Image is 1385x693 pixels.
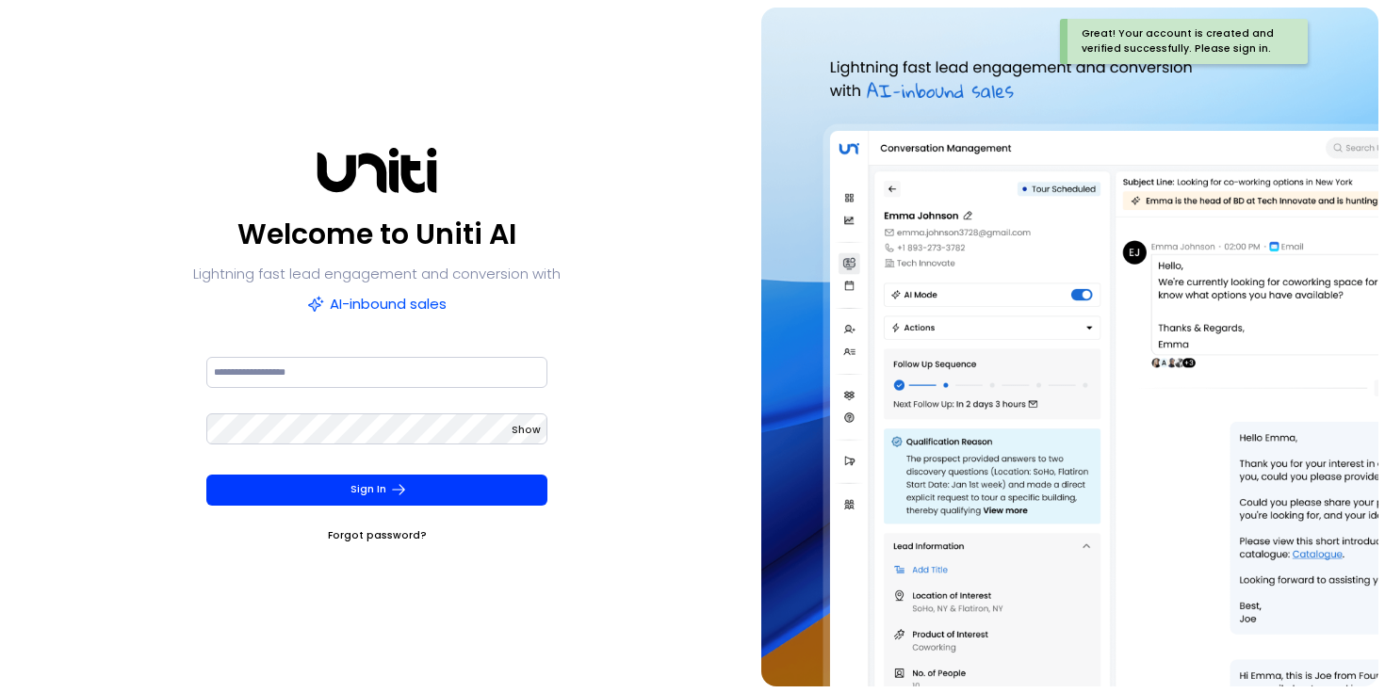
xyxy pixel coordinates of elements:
[512,421,541,440] button: Show
[1082,26,1279,56] div: Great! Your account is created and verified successfully. Please sign in.
[193,261,561,287] p: Lightning fast lead engagement and conversion with
[206,475,548,506] button: Sign In
[307,291,447,317] p: AI-inbound sales
[761,8,1378,686] img: auth-hero.png
[328,526,427,545] a: Forgot password?
[237,212,516,257] p: Welcome to Uniti AI
[512,423,541,437] span: Show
